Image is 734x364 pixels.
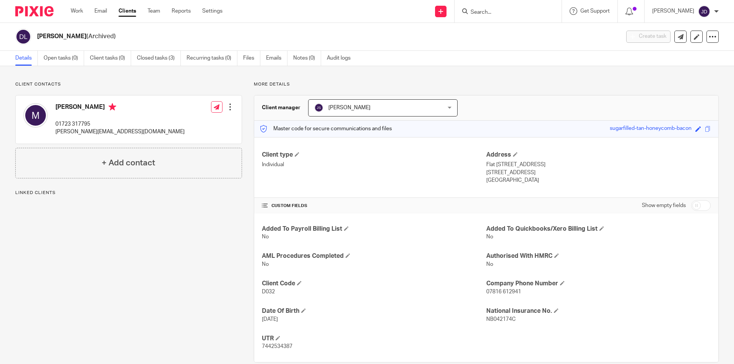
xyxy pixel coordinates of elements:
[254,81,719,87] p: More details
[486,169,711,176] p: [STREET_ADDRESS]
[172,7,191,15] a: Reports
[486,289,521,294] span: 07816 612941
[15,6,54,16] img: Pixie
[15,51,38,66] a: Details
[55,128,185,136] p: [PERSON_NAME][EMAIL_ADDRESS][DOMAIN_NAME]
[486,234,493,239] span: No
[55,103,185,113] h4: [PERSON_NAME]
[328,105,370,110] span: [PERSON_NAME]
[698,5,710,18] img: svg%3E
[243,51,260,66] a: Files
[486,280,711,288] h4: Company Phone Number
[262,307,486,315] h4: Date Of Birth
[262,280,486,288] h4: Client Code
[642,202,686,209] label: Show empty fields
[262,335,486,343] h4: UTR
[44,51,84,66] a: Open tasks (0)
[626,31,671,43] button: Create task
[202,7,222,15] a: Settings
[148,7,160,15] a: Team
[266,51,287,66] a: Emails
[610,125,692,133] div: sugarfilled-tan-honeycomb-bacon
[486,151,711,159] h4: Address
[15,81,242,87] p: Client contacts
[262,252,486,260] h4: AML Procedures Completed
[262,262,269,267] span: No
[102,157,155,169] h4: + Add contact
[71,7,83,15] a: Work
[262,344,292,349] span: 7442534387
[486,252,711,260] h4: Authorised With HMRC
[37,32,499,40] h2: [PERSON_NAME]
[262,234,269,239] span: No
[486,161,711,168] p: Flat [STREET_ADDRESS]
[15,29,31,45] img: svg%3E
[262,161,486,168] p: Individual
[137,51,181,66] a: Closed tasks (3)
[90,51,131,66] a: Client tasks (0)
[119,7,136,15] a: Clients
[327,51,356,66] a: Audit logs
[262,203,486,209] h4: CUSTOM FIELDS
[486,307,711,315] h4: National Insurance No.
[262,289,275,294] span: D032
[486,317,516,322] span: NB042174C
[262,225,486,233] h4: Added To Payroll Billing List
[55,120,185,128] p: 01723 317795
[470,9,539,16] input: Search
[86,33,116,39] span: (Archived)
[23,103,48,128] img: svg%3E
[314,103,323,112] img: svg%3E
[652,7,694,15] p: [PERSON_NAME]
[15,190,242,196] p: Linked clients
[94,7,107,15] a: Email
[187,51,237,66] a: Recurring tasks (0)
[262,317,278,322] span: [DATE]
[486,225,711,233] h4: Added To Quickbooks/Xero Billing List
[486,176,711,184] p: [GEOGRAPHIC_DATA]
[262,104,300,112] h3: Client manager
[580,8,610,14] span: Get Support
[486,262,493,267] span: No
[109,103,116,111] i: Primary
[262,151,486,159] h4: Client type
[260,125,392,133] p: Master code for secure communications and files
[293,51,321,66] a: Notes (0)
